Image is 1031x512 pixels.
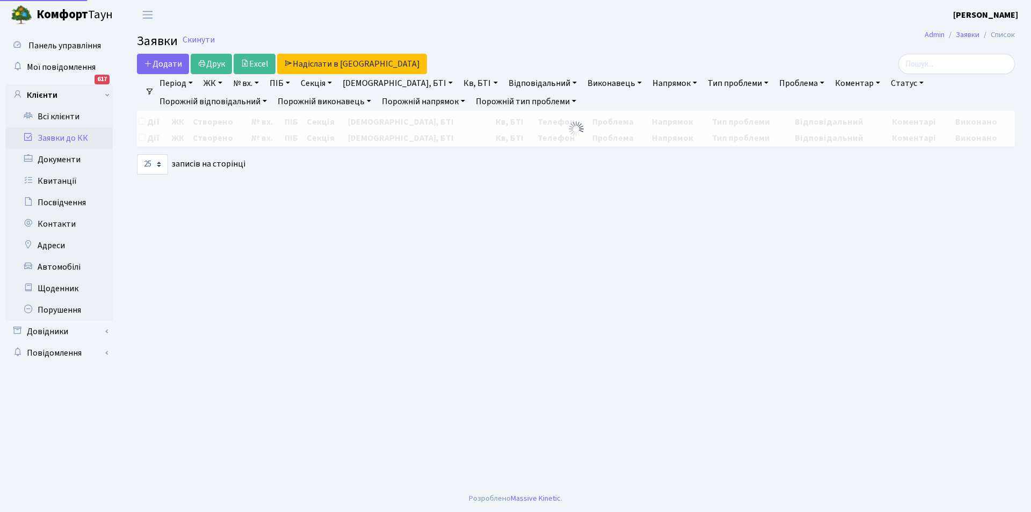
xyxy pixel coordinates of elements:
a: Проблема [775,74,829,92]
a: Документи [5,149,113,170]
label: записів на сторінці [137,154,245,175]
a: Статус [887,74,928,92]
a: Посвідчення [5,192,113,213]
img: Обробка... [568,120,585,138]
a: Панель управління [5,35,113,56]
div: Розроблено . [469,493,562,504]
a: Додати [137,54,189,74]
a: [PERSON_NAME] [953,9,1018,21]
a: Excel [234,54,275,74]
li: Список [979,29,1015,41]
a: Кв, БТІ [459,74,502,92]
a: Напрямок [648,74,701,92]
a: Порожній тип проблеми [471,92,580,111]
a: Порожній напрямок [377,92,469,111]
a: Клієнти [5,84,113,106]
a: Квитанції [5,170,113,192]
a: Автомобілі [5,256,113,278]
a: Довідники [5,321,113,342]
a: Секція [296,74,336,92]
a: Мої повідомлення617 [5,56,113,78]
a: Порушення [5,299,113,321]
a: Виконавець [583,74,646,92]
a: Надіслати в [GEOGRAPHIC_DATA] [277,54,427,74]
span: Заявки [137,32,178,51]
b: Комфорт [37,6,88,23]
a: Скинути [183,35,215,45]
span: Додати [144,58,182,70]
span: Таун [37,6,113,24]
select: записів на сторінці [137,154,168,175]
a: ПІБ [265,74,294,92]
input: Пошук... [898,54,1015,74]
a: Адреси [5,235,113,256]
a: Відповідальний [504,74,581,92]
a: Заявки [956,29,979,40]
div: 617 [95,75,110,84]
a: Друк [191,54,232,74]
a: Admin [925,29,945,40]
a: Порожній виконавець [273,92,375,111]
a: Контакти [5,213,113,235]
a: Повідомлення [5,342,113,364]
nav: breadcrumb [909,24,1031,46]
a: [DEMOGRAPHIC_DATA], БТІ [338,74,457,92]
a: Тип проблеми [703,74,773,92]
span: Панель управління [28,40,101,52]
a: ЖК [199,74,227,92]
a: Всі клієнти [5,106,113,127]
a: Період [155,74,197,92]
button: Переключити навігацію [134,6,161,24]
img: logo.png [11,4,32,26]
a: Щоденник [5,278,113,299]
a: Коментар [831,74,884,92]
span: Мої повідомлення [27,61,96,73]
a: Заявки до КК [5,127,113,149]
a: Порожній відповідальний [155,92,271,111]
a: Massive Kinetic [511,493,561,504]
a: № вх. [229,74,263,92]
